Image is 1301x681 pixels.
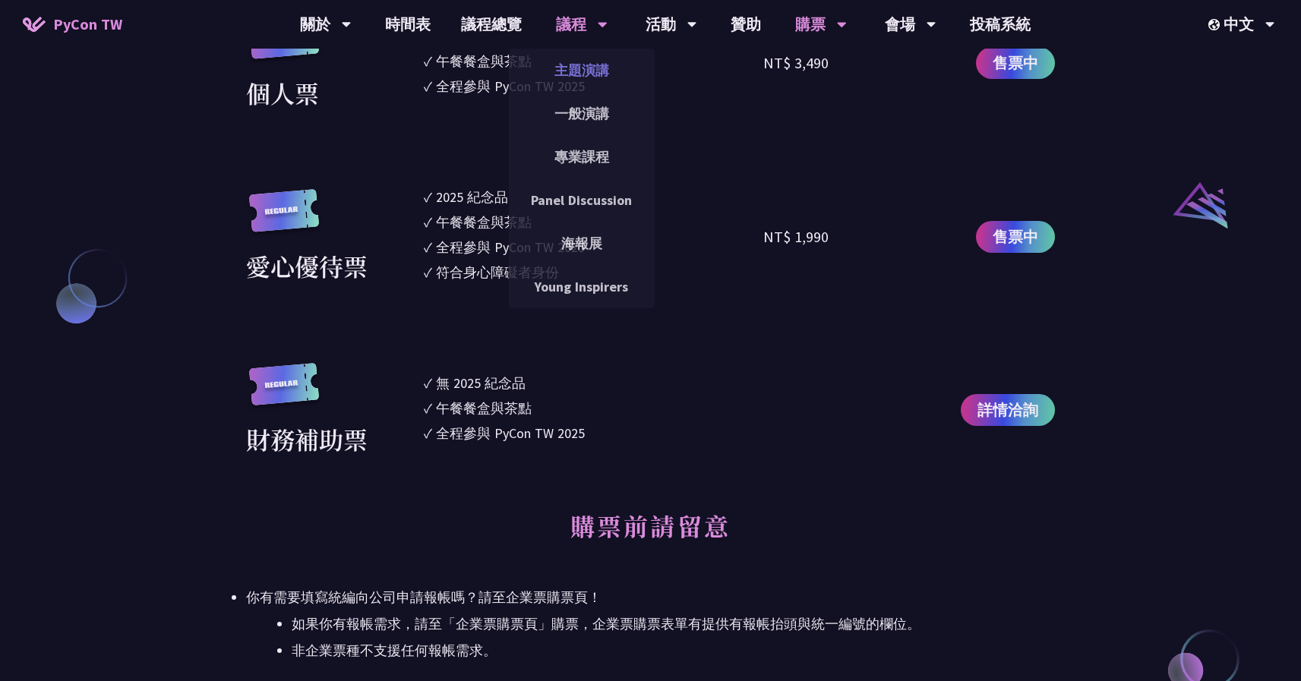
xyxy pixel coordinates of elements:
[509,225,655,261] a: 海報展
[424,212,764,232] li: ✓
[246,421,368,457] div: 財務補助票
[246,247,368,284] div: 愛心優待票
[436,187,508,207] div: 2025 紀念品
[961,394,1055,426] a: 詳情洽詢
[509,182,655,218] a: Panel Discussion
[509,52,655,88] a: 主題演講
[1208,19,1224,30] img: Locale Icon
[436,373,526,393] div: 無 2025 紀念品
[246,495,1055,579] h2: 購票前請留意
[977,399,1038,421] span: 詳情洽詢
[993,225,1038,248] span: 售票中
[246,363,322,421] img: regular.8f272d9.svg
[436,237,585,257] div: 全程參與 PyCon TW 2025
[246,189,322,247] img: regular.8f272d9.svg
[509,96,655,131] a: 一般演講
[993,52,1038,74] span: 售票中
[509,269,655,304] a: Young Inspirers
[436,76,585,96] div: 全程參與 PyCon TW 2025
[436,212,532,232] div: 午餐餐盒與茶點
[976,221,1055,253] a: 售票中
[424,262,764,282] li: ✓
[509,139,655,175] a: 專業課程
[292,639,1055,662] li: 非企業票種不支援任何報帳需求。
[53,13,122,36] span: PyCon TW
[424,373,764,393] li: ✓
[424,423,764,443] li: ✓
[424,398,764,418] li: ✓
[424,51,764,71] li: ✓
[436,398,532,418] div: 午餐餐盒與茶點
[424,237,764,257] li: ✓
[8,5,137,43] a: PyCon TW
[436,51,532,71] div: 午餐餐盒與茶點
[763,225,829,248] div: NT$ 1,990
[246,74,319,111] div: 個人票
[763,52,829,74] div: NT$ 3,490
[436,423,585,443] div: 全程參與 PyCon TW 2025
[976,47,1055,79] a: 售票中
[292,613,1055,635] li: 如果你有報帳需求，請至「企業票購票頁」購票，企業票購票表單有提供有報帳抬頭與統一編號的欄位。
[23,17,46,32] img: Home icon of PyCon TW 2025
[424,76,764,96] li: ✓
[436,262,559,282] div: 符合身心障礙者身份
[246,586,1055,609] div: 你有需要填寫統編向公司申請報帳嗎？請至企業票購票頁！
[424,187,764,207] li: ✓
